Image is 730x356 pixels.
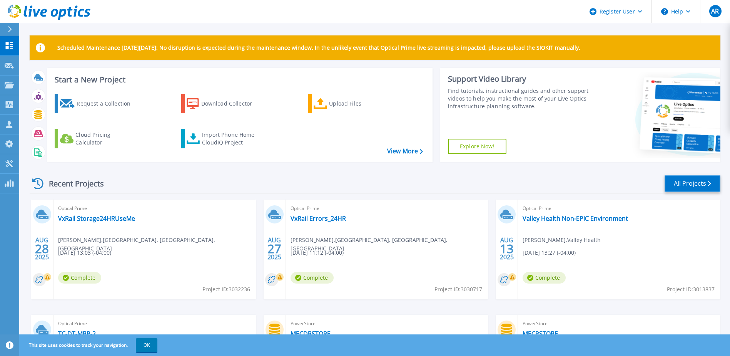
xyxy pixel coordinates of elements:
[523,236,601,244] span: [PERSON_NAME] , Valley Health
[291,215,346,222] a: VxRail Errors_24HR
[665,175,720,192] a: All Projects
[291,236,488,253] span: [PERSON_NAME] , [GEOGRAPHIC_DATA], [GEOGRAPHIC_DATA], [GEOGRAPHIC_DATA]
[500,245,514,252] span: 13
[499,235,514,263] div: AUG 2025
[523,215,628,222] a: Valley Health Non-EPIC Environment
[308,94,394,113] a: Upload Files
[21,338,157,352] span: This site uses cookies to track your navigation.
[523,330,558,338] a: MECPSTORE
[434,285,482,294] span: Project ID: 3030717
[58,330,96,338] a: TC-DT-MRP-2
[448,139,506,154] a: Explore Now!
[291,272,334,284] span: Complete
[58,249,111,257] span: [DATE] 13:03 (-04:00)
[58,272,101,284] span: Complete
[202,285,250,294] span: Project ID: 3032236
[667,285,715,294] span: Project ID: 3013837
[202,131,262,146] div: Import Phone Home CloudIQ Project
[523,249,576,257] span: [DATE] 13:27 (-04:00)
[58,215,135,222] a: VxRail Storage24HRUseMe
[55,76,423,84] h3: Start a New Project
[523,319,716,328] span: PowerStore
[448,87,591,110] div: Find tutorials, instructional guides and other support videos to help you make the most of your L...
[448,74,591,84] div: Support Video Library
[267,245,281,252] span: 27
[711,8,719,14] span: AR
[136,338,157,352] button: OK
[58,319,251,328] span: Optical Prime
[291,204,484,213] span: Optical Prime
[35,245,49,252] span: 28
[77,96,138,111] div: Request a Collection
[75,131,137,146] div: Cloud Pricing Calculator
[523,272,566,284] span: Complete
[523,204,716,213] span: Optical Prime
[267,235,282,263] div: AUG 2025
[291,249,344,257] span: [DATE] 11:12 (-04:00)
[57,45,580,51] p: Scheduled Maintenance [DATE][DATE]: No disruption is expected during the maintenance window. In t...
[291,330,331,338] a: MECDRSTORE
[35,235,49,263] div: AUG 2025
[58,236,256,253] span: [PERSON_NAME] , [GEOGRAPHIC_DATA], [GEOGRAPHIC_DATA], [GEOGRAPHIC_DATA]
[55,94,140,113] a: Request a Collection
[181,94,267,113] a: Download Collector
[329,96,391,111] div: Upload Files
[291,319,484,328] span: PowerStore
[55,129,140,148] a: Cloud Pricing Calculator
[58,204,251,213] span: Optical Prime
[387,148,423,155] a: View More
[30,174,114,193] div: Recent Projects
[201,96,263,111] div: Download Collector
